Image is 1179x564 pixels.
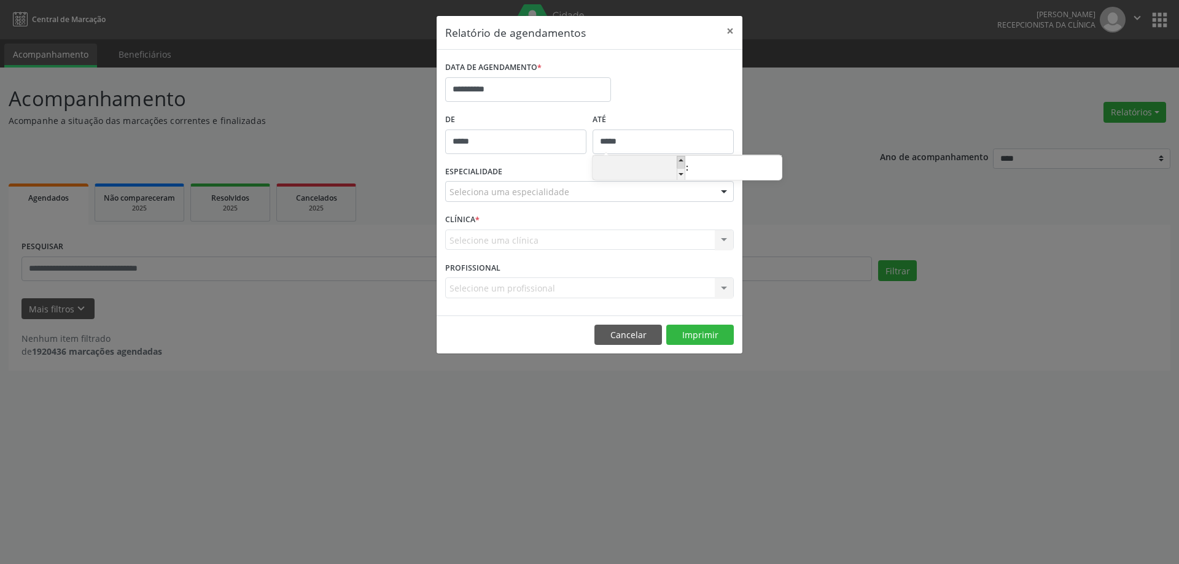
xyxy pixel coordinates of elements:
[685,155,689,180] span: :
[449,185,569,198] span: Seleciona uma especialidade
[445,25,586,41] h5: Relatório de agendamentos
[593,156,685,181] input: Hour
[445,211,480,230] label: CLÍNICA
[666,325,734,346] button: Imprimir
[445,110,586,129] label: De
[718,16,742,46] button: Close
[445,58,542,77] label: DATA DE AGENDAMENTO
[594,325,662,346] button: Cancelar
[445,258,500,277] label: PROFISSIONAL
[445,163,502,182] label: ESPECIALIDADE
[689,156,782,181] input: Minute
[593,110,734,129] label: ATÉ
